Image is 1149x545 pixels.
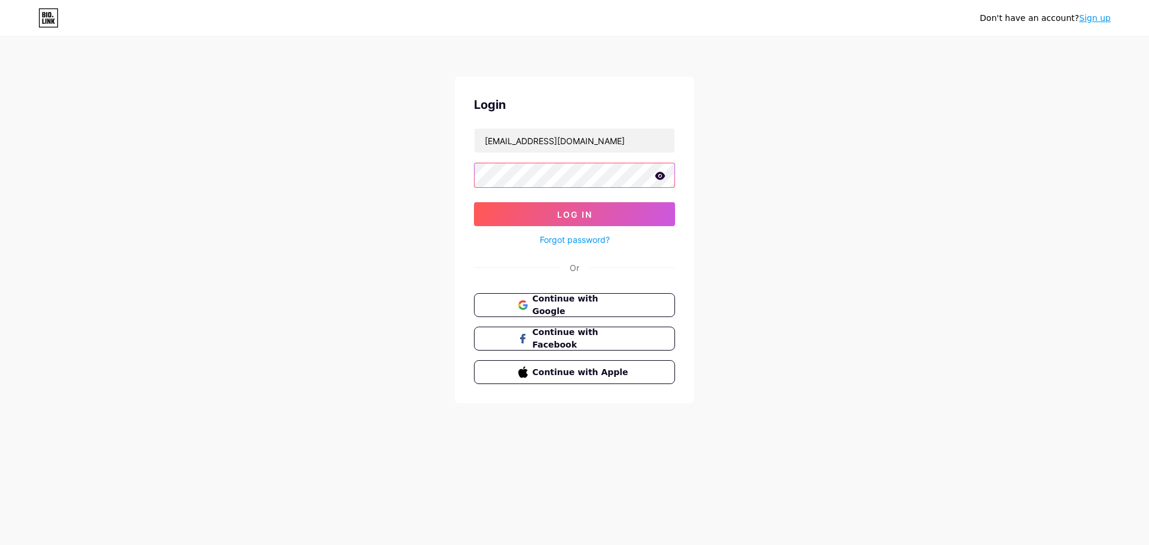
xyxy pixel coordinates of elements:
[474,96,675,114] div: Login
[474,202,675,226] button: Log In
[475,129,674,153] input: Username
[474,293,675,317] button: Continue with Google
[557,209,592,220] span: Log In
[570,261,579,274] div: Or
[533,326,631,351] span: Continue with Facebook
[474,360,675,384] button: Continue with Apple
[533,366,631,379] span: Continue with Apple
[533,293,631,318] span: Continue with Google
[540,233,610,246] a: Forgot password?
[474,327,675,351] button: Continue with Facebook
[1079,13,1111,23] a: Sign up
[980,12,1111,25] div: Don't have an account?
